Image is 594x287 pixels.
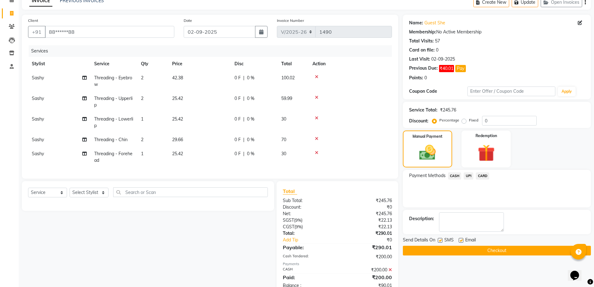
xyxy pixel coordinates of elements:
a: Add Tip [278,237,347,243]
div: 0 [424,75,427,81]
th: Stylist [28,57,90,71]
div: ₹22.13 [337,217,397,224]
div: Membership: [409,29,436,35]
th: Qty [137,57,168,71]
span: ₹40.01 [439,65,454,72]
span: 0 % [247,151,254,157]
span: 29.66 [172,137,183,142]
div: ( ) [278,217,337,224]
span: CASH [448,172,461,180]
span: | [243,95,244,102]
label: Date [184,18,192,23]
span: 2 [141,75,143,81]
div: Sub Total: [278,197,337,204]
button: Apply [558,87,576,96]
span: 59.99 [281,96,292,101]
th: Action [309,57,392,71]
div: ₹200.00 [337,267,397,273]
div: Discount: [409,118,428,124]
div: Total: [278,230,337,237]
span: 0 F [234,95,241,102]
div: Cash Tendered: [278,254,337,260]
span: 25.42 [172,151,183,156]
span: 42.38 [172,75,183,81]
div: ₹290.01 [337,244,397,251]
label: Percentage [439,117,459,123]
span: Threading - Eyebrow [94,75,132,87]
a: Guest She [424,20,445,26]
div: Payable: [278,244,337,251]
span: 2 [141,96,143,101]
div: 57 [435,38,440,44]
span: 2 [141,137,143,142]
span: Sashy [32,137,44,142]
button: +91 [28,26,46,38]
span: Send Details On [403,237,435,245]
div: Last Visit: [409,56,430,62]
input: Enter Offer / Coupon Code [467,87,555,96]
span: 0 % [247,136,254,143]
div: ₹245.76 [337,210,397,217]
span: Threading - Upperlip [94,96,133,108]
div: ₹290.01 [337,230,397,237]
span: Email [465,237,476,245]
span: | [243,136,244,143]
span: 0 % [247,116,254,122]
span: 30 [281,151,286,156]
div: 0 [436,47,438,53]
div: Name: [409,20,423,26]
label: Redemption [476,133,497,139]
span: | [243,151,244,157]
span: Sashy [32,96,44,101]
div: Points: [409,75,423,81]
iframe: chat widget [568,262,588,281]
label: Client [28,18,38,23]
span: SMS [444,237,454,245]
div: ₹200.00 [337,254,397,260]
label: Fixed [469,117,478,123]
span: 70 [281,137,286,142]
span: 25.42 [172,116,183,122]
span: CARD [476,172,489,180]
span: 0 F [234,116,241,122]
img: _gift.svg [472,142,500,164]
div: ₹22.13 [337,224,397,230]
span: Sashy [32,75,44,81]
div: 02-09-2025 [431,56,455,62]
div: No Active Membership [409,29,585,35]
span: 0 F [234,75,241,81]
span: 0 F [234,151,241,157]
label: Manual Payment [413,134,442,139]
div: CASH [278,267,337,273]
span: | [243,116,244,122]
span: Total [283,188,297,195]
th: Total [278,57,309,71]
div: Net: [278,210,337,217]
div: Payments [283,261,392,267]
span: 1 [141,151,143,156]
span: | [243,75,244,81]
span: CGST [283,224,294,230]
span: Sashy [32,116,44,122]
div: ₹200.00 [337,274,397,281]
span: 0 % [247,75,254,81]
div: ( ) [278,224,337,230]
div: ₹245.76 [337,197,397,204]
span: Sashy [32,151,44,156]
span: Threading - Chin [94,137,128,142]
th: Price [168,57,231,71]
div: Services [29,45,397,57]
span: 25.42 [172,96,183,101]
span: SGST [283,217,294,223]
div: Description: [409,215,434,222]
div: Card on file: [409,47,435,53]
div: Coupon Code [409,88,468,95]
span: 9% [295,218,301,223]
span: 30 [281,116,286,122]
span: 0 % [247,95,254,102]
div: ₹0 [337,204,397,210]
div: ₹245.76 [440,107,456,113]
div: Paid: [278,274,337,281]
div: Total Visits: [409,38,434,44]
input: Search by Name/Mobile/Email/Code [45,26,174,38]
